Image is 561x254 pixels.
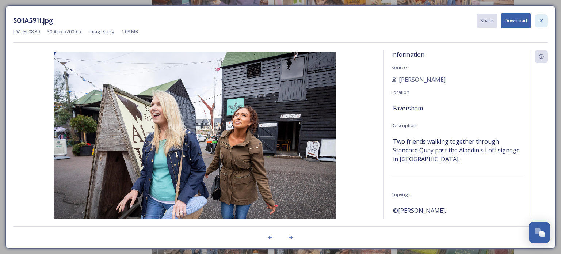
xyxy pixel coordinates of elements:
span: 1.08 MB [121,28,138,35]
span: image/jpeg [89,28,114,35]
span: 3000 px x 2000 px [47,28,82,35]
span: Source [391,64,407,71]
span: Location [391,89,409,95]
img: 501A5911.jpg [13,52,376,240]
span: Faversham [393,104,423,113]
span: Description [391,122,416,129]
span: Two friends walking together through Standard Quay past the Aladdin's Loft signage in [GEOGRAPHIC... [393,137,522,163]
span: Information [391,50,424,58]
span: [DATE] 08:39 [13,28,40,35]
button: Download [501,13,531,28]
h3: 501A5911.jpg [13,15,53,26]
button: Share [477,14,497,28]
button: Open Chat [529,222,550,243]
span: [PERSON_NAME] [399,75,446,84]
span: ©[PERSON_NAME]. [393,206,446,215]
span: Copyright [391,191,412,198]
